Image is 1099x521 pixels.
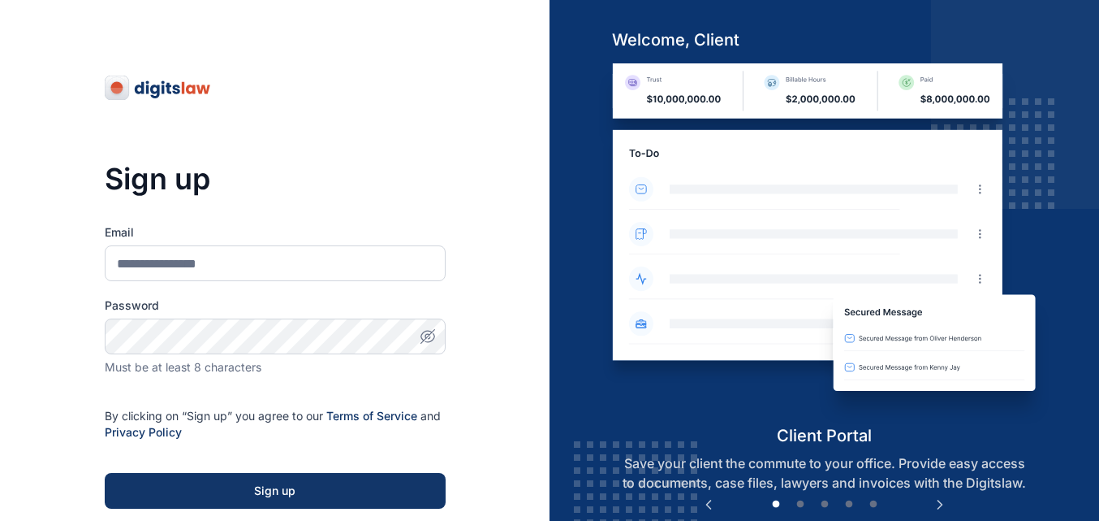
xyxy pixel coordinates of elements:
[105,224,446,241] label: Email
[817,497,833,513] button: 3
[792,497,808,513] button: 2
[599,454,1049,493] p: Save your client the commute to your office. Provide easy access to documents, case files, lawyer...
[105,75,212,101] img: digitslaw-logo
[841,497,857,513] button: 4
[105,425,182,439] a: Privacy Policy
[599,63,1049,423] img: client-portal
[105,163,446,195] h3: Sign up
[932,497,948,513] button: Next
[326,409,417,423] a: Terms of Service
[599,28,1049,51] h5: welcome, client
[105,297,446,314] label: Password
[700,497,717,513] button: Previous
[105,359,446,376] div: Must be at least 8 characters
[599,424,1049,447] h5: client portal
[768,497,784,513] button: 1
[131,483,420,499] div: Sign up
[105,473,446,509] button: Sign up
[865,497,881,513] button: 5
[105,408,446,441] p: By clicking on “Sign up” you agree to our and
